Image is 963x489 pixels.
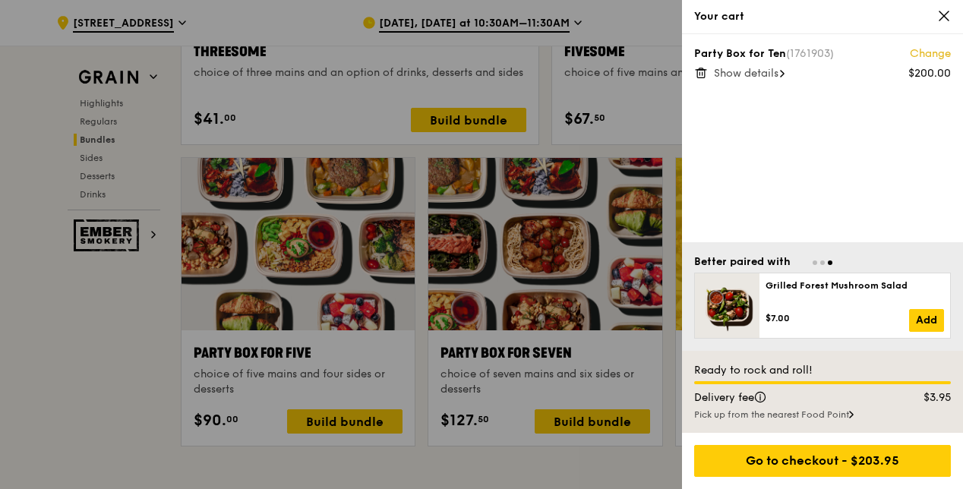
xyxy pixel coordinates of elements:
[910,46,951,62] a: Change
[813,260,817,265] span: Go to slide 1
[694,46,951,62] div: Party Box for Ten
[694,363,951,378] div: Ready to rock and roll!
[892,390,961,405] div: $3.95
[694,254,791,270] div: Better paired with
[908,66,951,81] div: $200.00
[766,279,944,292] div: Grilled Forest Mushroom Salad
[820,260,825,265] span: Go to slide 2
[694,9,951,24] div: Your cart
[909,309,944,332] a: Add
[694,409,951,421] div: Pick up from the nearest Food Point
[786,47,834,60] span: (1761903)
[685,390,892,405] div: Delivery fee
[714,67,778,80] span: Show details
[694,445,951,477] div: Go to checkout - $203.95
[828,260,832,265] span: Go to slide 3
[766,312,909,324] div: $7.00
